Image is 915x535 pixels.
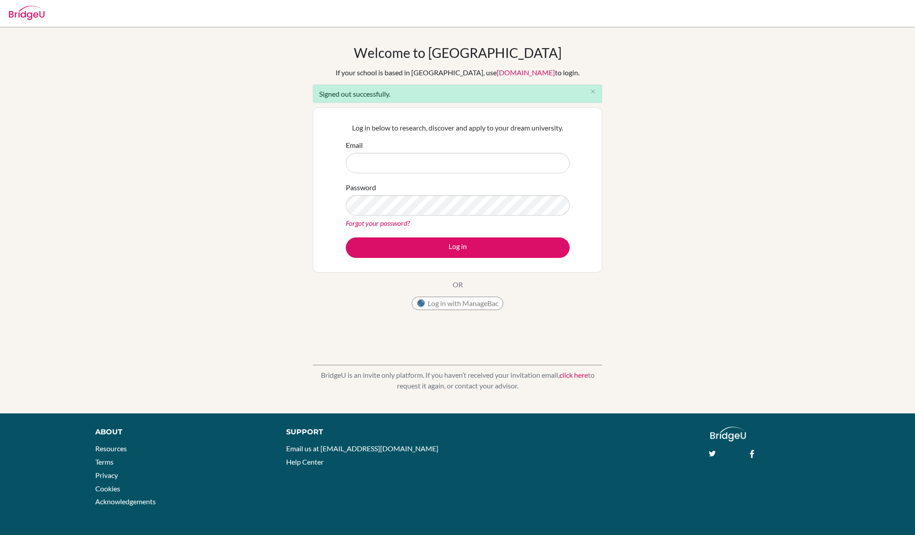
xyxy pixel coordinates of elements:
div: About [95,427,267,437]
a: Forgot your password? [346,219,410,227]
p: OR [453,279,463,290]
a: Privacy [95,471,118,479]
a: [DOMAIN_NAME] [497,68,555,77]
h1: Welcome to [GEOGRAPHIC_DATA] [354,45,562,61]
a: Terms [95,457,113,466]
a: Resources [95,444,127,453]
a: click here [559,371,588,379]
img: logo_white@2x-f4f0deed5e89b7ecb1c2cc34c3e3d731f90f0f143d5ea2071677605dd97b5244.png [710,427,746,441]
label: Password [346,182,376,193]
a: Acknowledgements [95,497,156,506]
a: Cookies [95,484,120,493]
i: close [590,88,596,95]
div: Signed out successfully. [313,85,602,103]
button: Close [584,85,602,98]
a: Email us at [EMAIL_ADDRESS][DOMAIN_NAME] [286,444,438,453]
button: Log in with ManageBac [412,297,503,310]
label: Email [346,140,363,151]
a: Help Center [286,457,324,466]
p: Log in below to research, discover and apply to your dream university. [346,123,570,133]
div: If your school is based in [GEOGRAPHIC_DATA], use to login. [336,67,579,78]
img: Bridge-U [9,6,45,20]
button: Log in [346,237,570,258]
div: Support [286,427,447,437]
p: BridgeU is an invite only platform. If you haven’t received your invitation email, to request it ... [313,370,602,391]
